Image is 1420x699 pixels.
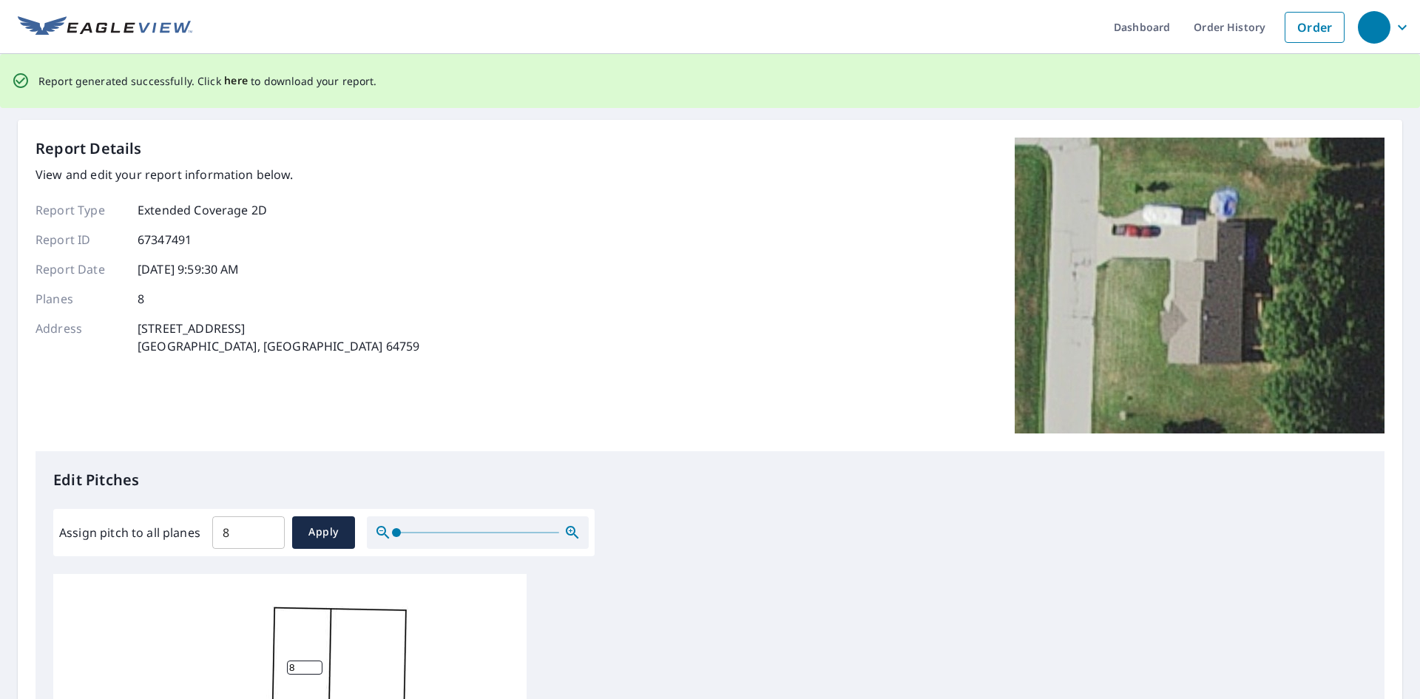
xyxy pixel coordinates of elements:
[59,524,200,541] label: Assign pitch to all planes
[35,138,142,160] p: Report Details
[35,260,124,278] p: Report Date
[38,72,377,90] p: Report generated successfully. Click to download your report.
[35,201,124,219] p: Report Type
[1015,138,1384,433] img: Top image
[35,231,124,249] p: Report ID
[224,72,248,90] button: here
[212,512,285,553] input: 00.0
[138,260,240,278] p: [DATE] 9:59:30 AM
[1285,12,1345,43] a: Order
[138,201,267,219] p: Extended Coverage 2D
[18,16,192,38] img: EV Logo
[138,320,419,355] p: [STREET_ADDRESS] [GEOGRAPHIC_DATA], [GEOGRAPHIC_DATA] 64759
[35,166,419,183] p: View and edit your report information below.
[292,516,355,549] button: Apply
[35,320,124,355] p: Address
[138,290,144,308] p: 8
[35,290,124,308] p: Planes
[304,523,343,541] span: Apply
[53,469,1367,491] p: Edit Pitches
[138,231,192,249] p: 67347491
